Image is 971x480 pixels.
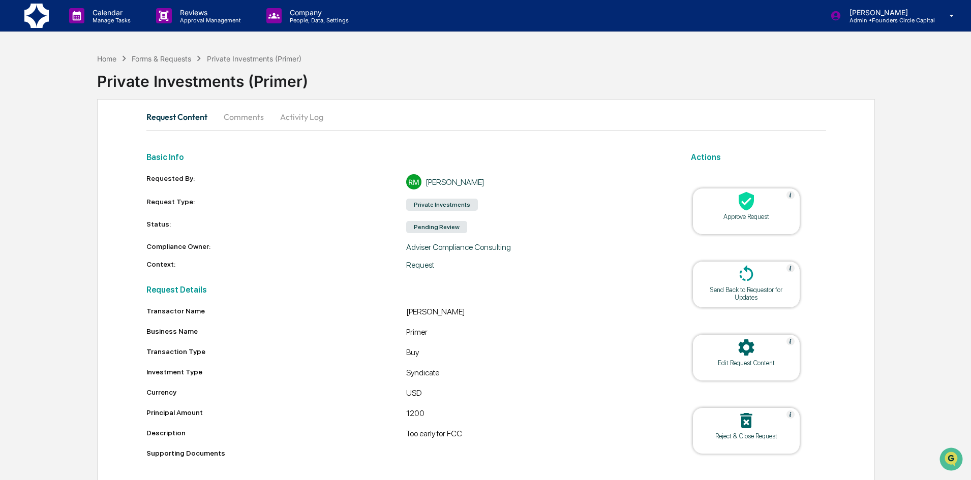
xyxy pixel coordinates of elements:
[24,4,49,28] img: logo
[701,432,792,440] div: Reject & Close Request
[406,388,666,400] div: USD
[20,147,64,157] span: Data Lookup
[841,17,935,24] p: Admin • Founders Circle Capital
[172,17,246,24] p: Approval Management
[406,368,666,380] div: Syndicate
[146,327,407,335] div: Business Name
[207,54,301,63] div: Private Investments (Primer)
[146,105,216,129] button: Request Content
[406,347,666,360] div: Buy
[406,221,467,233] div: Pending Review
[786,337,795,345] img: Help
[146,152,666,162] h2: Basic Info
[701,359,792,367] div: Edit Request Content
[282,17,354,24] p: People, Data, Settings
[70,124,130,142] a: 🗄️Attestations
[406,307,666,319] div: [PERSON_NAME]
[938,446,966,474] iframe: Open customer support
[146,368,407,376] div: Investment Type
[406,327,666,339] div: Primer
[172,8,246,17] p: Reviews
[20,128,66,138] span: Preclearance
[97,64,971,90] div: Private Investments (Primer)
[272,105,331,129] button: Activity Log
[406,199,478,211] div: Private Investments
[10,21,185,38] p: How can we help?
[84,8,136,17] p: Calendar
[72,172,123,180] a: Powered byPylon
[10,78,28,96] img: 1746055101610-c473b297-6a78-478c-a979-82029cc54cd1
[406,174,421,189] div: RM
[282,8,354,17] p: Company
[406,408,666,421] div: 1200
[146,260,407,270] div: Context:
[10,148,18,156] div: 🔎
[146,285,666,295] h2: Request Details
[146,429,407,437] div: Description
[74,129,82,137] div: 🗄️
[146,242,407,252] div: Compliance Owner:
[6,143,68,162] a: 🔎Data Lookup
[10,129,18,137] div: 🖐️
[406,429,666,441] div: Too early for FCC
[146,347,407,356] div: Transaction Type
[84,128,126,138] span: Attestations
[35,78,167,88] div: Start new chat
[173,81,185,93] button: Start new chat
[786,191,795,199] img: Help
[701,286,792,301] div: Send Back to Requestor for Updates
[146,174,407,189] div: Requested By:
[97,54,116,63] div: Home
[786,264,795,272] img: Help
[101,172,123,180] span: Pylon
[146,449,666,457] div: Supporting Documents
[691,152,826,162] h2: Actions
[216,105,272,129] button: Comments
[786,410,795,419] img: Help
[406,242,666,252] div: Adviser Compliance Consulting
[146,105,826,129] div: secondary tabs example
[146,408,407,417] div: Principal Amount
[701,213,792,220] div: Approve Request
[841,8,935,17] p: [PERSON_NAME]
[6,124,70,142] a: 🖐️Preclearance
[84,17,136,24] p: Manage Tasks
[406,260,666,270] div: Request
[146,307,407,315] div: Transactor Name
[146,198,407,212] div: Request Type:
[146,388,407,396] div: Currency
[426,177,484,187] div: [PERSON_NAME]
[146,220,407,234] div: Status:
[35,88,129,96] div: We're available if you need us!
[132,54,191,63] div: Forms & Requests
